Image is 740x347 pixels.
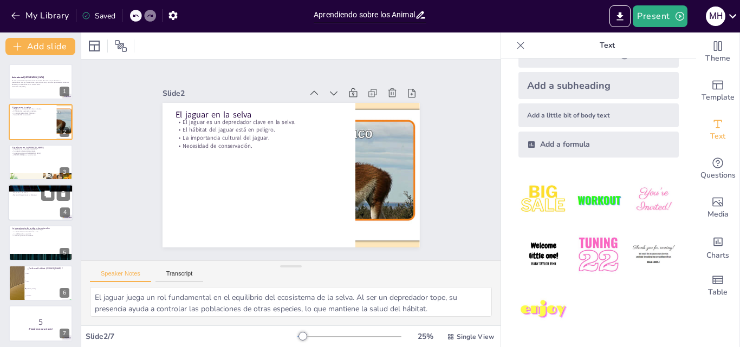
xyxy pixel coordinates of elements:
button: Transcript [155,270,204,282]
div: Add charts and graphs [696,227,739,266]
div: 3 [60,167,69,177]
p: La importancia de cuidar a los animales [12,226,69,230]
input: Insert title [314,7,415,23]
p: Necesidad de promover su bienestar. [11,194,70,197]
span: Table [708,286,728,298]
div: Change the overall theme [696,32,739,71]
div: Add ready made slides [696,71,739,110]
p: La llama es un recurso valioso para las comunidades. [11,188,70,191]
p: [PERSON_NAME] a su supervivencia. [12,154,69,156]
div: Add a table [696,266,739,305]
span: Sierra [27,280,72,281]
div: 1 [60,87,69,96]
img: 6.jpeg [628,230,679,280]
p: El hábitat del jaguar está en peligro. [183,102,348,145]
span: Text [710,130,725,142]
p: El pelícano es un excelente pescador. [12,148,69,150]
button: Present [633,5,687,27]
strong: ¡Prepárense para el quiz! [29,328,52,331]
p: La llama en la sierra [11,186,70,189]
p: Generated with [URL] [12,86,69,88]
strong: Animales del [GEOGRAPHIC_DATA] [12,76,44,78]
p: Importancia cultural de la llama. [11,190,70,192]
span: Selva [27,273,72,274]
div: 7 [9,305,73,341]
p: Fomentar prácticas sostenibles. [12,234,69,237]
p: La importancia cultural del jaguar. [181,110,347,153]
p: Su papel en el ecosistema costero. [12,150,69,152]
button: Export to PowerPoint [609,5,631,27]
span: Single View [457,332,494,341]
span: Charts [706,250,729,261]
div: 5 [9,225,73,261]
button: Add slide [5,38,75,55]
p: 5 [12,316,69,328]
p: La importancia cultural del jaguar. [12,112,54,114]
p: Text [529,32,685,58]
div: Add text boxes [696,110,739,149]
span: [PERSON_NAME] [27,288,72,289]
p: El hábitat del jaguar está en peligro. [12,110,54,112]
div: Add a little bit of body text [518,103,679,127]
div: M H [706,6,725,26]
img: 3.jpeg [628,175,679,225]
button: Delete Slide [57,188,70,201]
div: 25 % [412,331,438,342]
p: Los animales mantienen el equilibrio ecológico. [12,228,69,231]
button: Speaker Notes [90,270,151,282]
p: El jaguar en la selva [12,106,54,109]
p: La colaboración es esencial. [12,233,69,235]
div: 6 [60,288,69,298]
div: 2 [9,104,73,140]
p: Atractivo turístico en [GEOGRAPHIC_DATA]. [12,152,69,154]
div: Slide 2 [178,63,317,102]
button: My Library [8,7,74,24]
button: Duplicate Slide [41,188,54,201]
img: 2.jpeg [573,175,624,225]
span: Position [114,40,127,53]
div: 7 [60,329,69,338]
textarea: El jaguar juega un rol fundamental en el equilibrio del ecosistema de la selva. Al ser un depreda... [90,287,492,317]
img: 1.jpeg [518,175,569,225]
span: Theme [705,53,730,64]
div: Get real-time input from your audience [696,149,739,188]
p: En esta presentación exploraremos la diversidad de animales que habitan en [GEOGRAPHIC_DATA], inc... [12,80,69,86]
div: Add images, graphics, shapes or video [696,188,739,227]
div: Saved [82,11,115,21]
img: 7.jpeg [518,285,569,335]
p: ¿Cuál es el hábitat [PERSON_NAME]? [28,267,69,270]
div: Layout [86,37,103,55]
img: 5.jpeg [573,230,624,280]
div: Slide 2 / 7 [86,331,297,342]
p: Necesidad de conservación. [12,114,54,116]
div: 1 [9,64,73,100]
span: Media [707,208,729,220]
p: Adaptación a la altitud. [11,192,70,194]
p: El jaguar es un depredador clave en la selva. [12,108,54,110]
p: Necesidad de conservación. [180,118,345,161]
p: La educación en conservación es clave. [12,231,69,233]
div: 6 [9,265,73,301]
span: Questions [700,169,736,181]
div: 3 [9,145,73,180]
p: El jaguar en la selva [186,86,352,133]
div: Add a formula [518,132,679,158]
div: 2 [60,127,69,137]
div: 4 [60,208,70,218]
div: Add a subheading [518,72,679,99]
span: Template [702,91,735,103]
p: El jaguar es un depredador clave en la selva. [185,95,350,138]
div: 5 [60,248,69,258]
div: 4 [8,184,73,221]
p: El pelícano en la [PERSON_NAME] [12,146,69,149]
button: M H [706,5,725,27]
img: 4.jpeg [518,230,569,280]
span: Montañas [27,296,72,297]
